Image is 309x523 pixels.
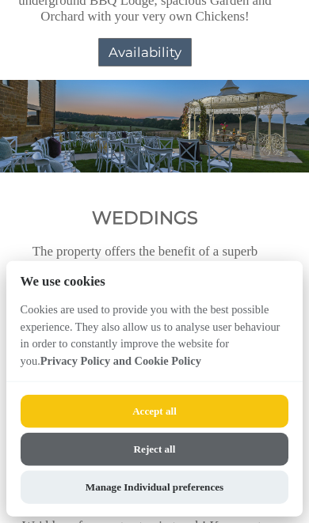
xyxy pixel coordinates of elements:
a: Availability [98,38,192,66]
h2: We use cookies [6,274,303,289]
button: Reject all [21,433,289,466]
button: Accept all [21,395,289,428]
p: Cookies are used to provide you with the best possible experience. They also allow us to analyse ... [6,301,303,381]
button: Manage Individual preferences [21,471,289,504]
strong: WEDDINGS [92,207,198,229]
p: The property offers the benefit of a superb Wedding Venue with a large Outdoor Lawn and Pagoda sp... [10,244,280,307]
a: Privacy Policy and Cookie Policy [40,354,201,367]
